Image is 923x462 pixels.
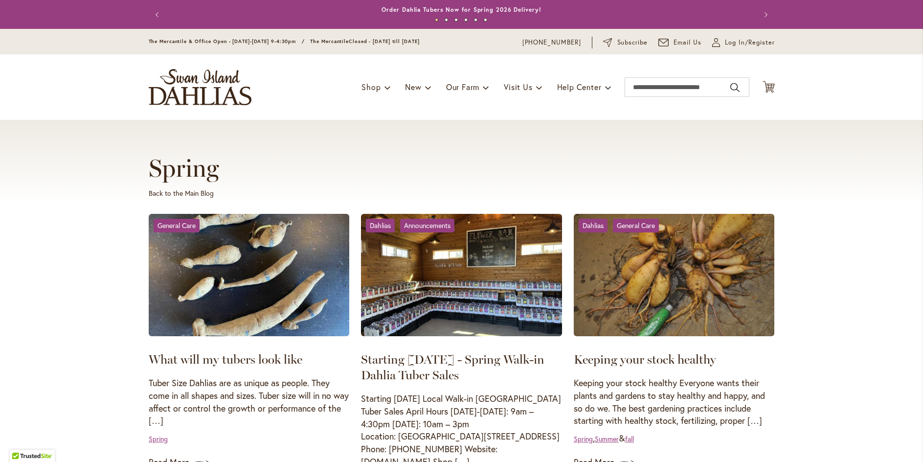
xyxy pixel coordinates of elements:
span: New [405,82,421,92]
a: General Care [613,219,659,232]
button: Next [755,5,775,24]
a: [PHONE_NUMBER] [522,38,582,47]
button: 3 of 6 [454,18,458,22]
a: What will my tubers look like [149,352,302,367]
a: Log In/Register [712,38,775,47]
a: What will my tubers look like [149,214,350,340]
span: Help Center [557,82,602,92]
a: Keeping your stock healthy [574,352,716,367]
a: fall [625,434,634,443]
span: Email Us [674,38,701,47]
img: Starting April 1, 2025 - Spring Walk-in Dahlia Tuber Sales [361,214,562,336]
a: Spring [149,434,168,443]
a: store logo [149,69,251,105]
a: Order Dahlia Tubers Now for Spring 2026 Delivery! [382,6,541,13]
a: Starting April 1, 2025 - Spring Walk-in Dahlia Tuber Sales [361,214,562,340]
p: Keeping your stock healthy Everyone wants their plants and gardens to stay healthy and happy, and... [574,377,775,427]
span: Closed - [DATE] till [DATE] [349,38,419,45]
span: Subscribe [617,38,648,47]
a: Summer [595,434,619,443]
button: 4 of 6 [464,18,468,22]
a: Dahlias [366,219,395,232]
h1: Spring [149,154,775,183]
span: The Mercantile & Office Open - [DATE]-[DATE] 9-4:30pm / The Mercantile [149,38,349,45]
a: Keeping your stock healthy [574,214,775,340]
button: 5 of 6 [474,18,477,22]
a: Dahlias [579,219,608,232]
span: Log In/Register [725,38,775,47]
button: 2 of 6 [445,18,448,22]
a: Subscribe [603,38,648,47]
a: Email Us [658,38,701,47]
a: Spring [574,434,593,443]
div: , & [574,432,634,445]
button: 6 of 6 [484,18,487,22]
img: What will my tubers look like [149,214,350,336]
button: 1 of 6 [435,18,438,22]
a: Back to the Main Blog [149,188,214,198]
p: Tuber Size Dahlias are as unique as people. They come in all shapes and sizes. Tuber size will in... [149,377,350,427]
a: Announcements [400,219,454,232]
a: Starting [DATE] - Spring Walk-in Dahlia Tuber Sales [361,352,544,382]
div: & [579,219,664,232]
span: Our Farm [446,82,479,92]
button: Previous [149,5,168,24]
span: Visit Us [504,82,532,92]
span: Shop [361,82,381,92]
img: Keeping your stock healthy [574,214,775,336]
div: & [366,219,459,232]
a: General Care [154,219,200,232]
